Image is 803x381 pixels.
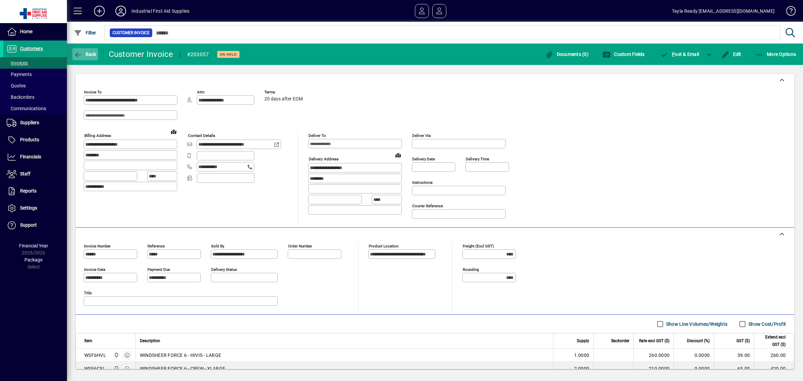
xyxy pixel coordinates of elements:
mat-label: Freight (excl GST) [463,244,494,248]
div: Industrial First Aid Supplies [131,6,189,16]
span: 2.0000 [574,365,590,372]
mat-label: Reference [148,244,165,248]
span: Description [140,337,160,345]
span: Staff [20,171,30,176]
a: Support [3,217,67,234]
span: Customers [20,46,43,51]
mat-label: Title [84,291,92,295]
button: Custom Fields [601,48,646,60]
td: 63.00 [714,362,754,375]
span: Support [20,222,37,228]
span: Terms [264,90,304,94]
mat-label: Rounding [463,267,479,272]
a: Knowledge Base [781,1,795,23]
a: Quotes [3,80,67,91]
mat-label: Deliver via [412,133,431,138]
a: Home [3,23,67,40]
span: Invoices [7,60,28,66]
td: 420.00 [754,362,794,375]
span: Products [20,137,39,142]
a: View on map [393,150,404,160]
mat-label: Product location [369,244,398,248]
a: Suppliers [3,115,67,131]
span: Custom Fields [603,52,645,57]
td: 260.00 [754,349,794,362]
mat-label: Delivery date [412,157,435,161]
span: Payments [7,72,32,77]
button: Filter [72,27,98,39]
label: Show Cost/Profit [747,321,786,327]
mat-label: Delivery status [211,267,237,272]
a: Backorders [3,91,67,103]
span: Backorders [7,94,34,100]
div: Customer Invoice [109,49,173,60]
span: Edit [721,52,741,57]
span: Settings [20,205,37,211]
span: Supply [577,337,589,345]
a: Reports [3,183,67,200]
span: GST ($) [736,337,750,345]
td: 39.00 [714,349,754,362]
span: Reports [20,188,36,194]
span: Quotes [7,83,26,88]
mat-label: Invoice number [84,244,111,248]
button: Back [72,48,98,60]
mat-label: Sold by [211,244,224,248]
mat-label: Invoice To [84,90,102,94]
a: Products [3,132,67,148]
a: Invoices [3,57,67,69]
mat-label: Invoice date [84,267,105,272]
td: 0.0000 [674,362,714,375]
mat-label: Deliver To [308,133,326,138]
span: WINDSHEER FORCE 6 - HIVIS - LARGE [140,352,221,359]
mat-label: Attn [197,90,204,94]
a: View on map [168,126,179,137]
div: WSF6CXL [84,365,106,372]
button: Profile [110,5,131,17]
a: Communications [3,103,67,114]
span: Documents (0) [545,52,589,57]
div: WSF6HVL [84,352,106,359]
app-page-header-button: Back [67,48,104,60]
span: Filter [74,30,96,35]
div: 260.0000 [638,352,670,359]
span: P [672,52,675,57]
span: Financials [20,154,41,159]
mat-label: Payment due [148,267,170,272]
button: Add [89,5,110,17]
span: 20 days after EOM [264,96,303,102]
td: 0.0000 [674,349,714,362]
mat-label: Instructions [412,180,433,185]
span: Home [20,29,32,34]
button: Post & Email [657,48,703,60]
span: ost & Email [660,52,699,57]
div: Tayla Ready [EMAIL_ADDRESS][DOMAIN_NAME] [672,6,775,16]
span: INDUSTRIAL FIRST AID SUPPLIES LTD [112,352,120,359]
mat-label: Delivery time [466,157,489,161]
label: Show Line Volumes/Weights [665,321,727,327]
span: 1.0000 [574,352,590,359]
a: Settings [3,200,67,217]
a: Financials [3,149,67,165]
button: Edit [720,48,743,60]
span: Extend excl GST ($) [758,333,786,348]
span: On hold [220,52,237,57]
span: Back [74,52,96,57]
span: Communications [7,106,46,111]
span: More Options [755,52,796,57]
button: More Options [754,48,798,60]
span: Package [24,257,42,262]
span: Suppliers [20,120,39,125]
div: 210.0000 [638,365,670,372]
div: #203057 [187,49,209,60]
a: Payments [3,69,67,80]
span: Item [84,337,92,345]
mat-label: Order number [288,244,312,248]
span: Backorder [611,337,629,345]
span: Customer Invoice [112,29,150,36]
button: Documents (0) [543,48,590,60]
span: Rate excl GST ($) [639,337,670,345]
mat-label: Courier Reference [412,204,443,208]
span: WINDSHEER FORCE 6 - CREW - XLARGE [140,365,225,372]
span: Financial Year [19,243,48,248]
